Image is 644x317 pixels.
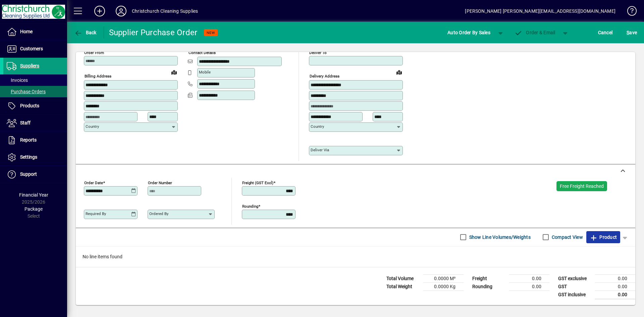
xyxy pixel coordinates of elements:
[555,274,595,282] td: GST exclusive
[207,31,215,35] span: NEW
[89,5,110,17] button: Add
[595,290,635,299] td: 0.00
[242,204,258,208] mat-label: Rounding
[627,30,629,35] span: S
[515,30,555,35] span: Order & Email
[465,6,615,16] div: [PERSON_NAME] [PERSON_NAME][EMAIL_ADDRESS][DOMAIN_NAME]
[72,27,98,39] button: Back
[595,282,635,290] td: 0.00
[20,154,37,160] span: Settings
[555,282,595,290] td: GST
[3,86,67,97] a: Purchase Orders
[3,132,67,149] a: Reports
[383,282,423,290] td: Total Weight
[383,274,423,282] td: Total Volume
[596,27,614,39] button: Cancel
[199,70,211,74] mat-label: Mobile
[595,274,635,282] td: 0.00
[309,50,327,55] mat-label: Deliver To
[3,166,67,183] a: Support
[423,274,464,282] td: 0.0000 M³
[560,183,604,189] span: Free Freight Reached
[468,234,531,241] label: Show Line Volumes/Weights
[555,290,595,299] td: GST inclusive
[20,103,39,108] span: Products
[74,30,97,35] span: Back
[3,23,67,40] a: Home
[7,77,28,83] span: Invoices
[3,115,67,131] a: Staff
[169,67,179,77] a: View on map
[311,148,329,152] mat-label: Deliver via
[84,180,103,185] mat-label: Order date
[148,180,172,185] mat-label: Order number
[20,46,43,51] span: Customers
[3,41,67,57] a: Customers
[469,282,509,290] td: Rounding
[590,232,617,243] span: Product
[149,211,168,216] mat-label: Ordered by
[67,27,104,39] app-page-header-button: Back
[132,6,198,16] div: Christchurch Cleaning Supplies
[627,27,637,38] span: ave
[20,137,37,143] span: Reports
[20,29,33,34] span: Home
[109,27,198,38] div: Supplier Purchase Order
[586,231,620,243] button: Product
[20,120,31,125] span: Staff
[447,27,490,38] span: Auto Order By Sales
[3,74,67,86] a: Invoices
[86,124,99,129] mat-label: Country
[511,27,559,39] button: Order & Email
[622,1,636,23] a: Knowledge Base
[598,27,613,38] span: Cancel
[423,282,464,290] td: 0.0000 Kg
[625,27,639,39] button: Save
[19,192,48,198] span: Financial Year
[469,274,509,282] td: Freight
[509,274,549,282] td: 0.00
[84,50,104,55] mat-label: Order from
[311,124,324,129] mat-label: Country
[3,149,67,166] a: Settings
[394,67,405,77] a: View on map
[242,180,273,185] mat-label: Freight (GST excl)
[20,171,37,177] span: Support
[20,63,39,68] span: Suppliers
[76,247,635,267] div: No line items found
[7,89,46,94] span: Purchase Orders
[550,234,583,241] label: Compact View
[24,206,43,212] span: Package
[444,27,494,39] button: Auto Order By Sales
[86,211,106,216] mat-label: Required by
[110,5,132,17] button: Profile
[509,282,549,290] td: 0.00
[3,98,67,114] a: Products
